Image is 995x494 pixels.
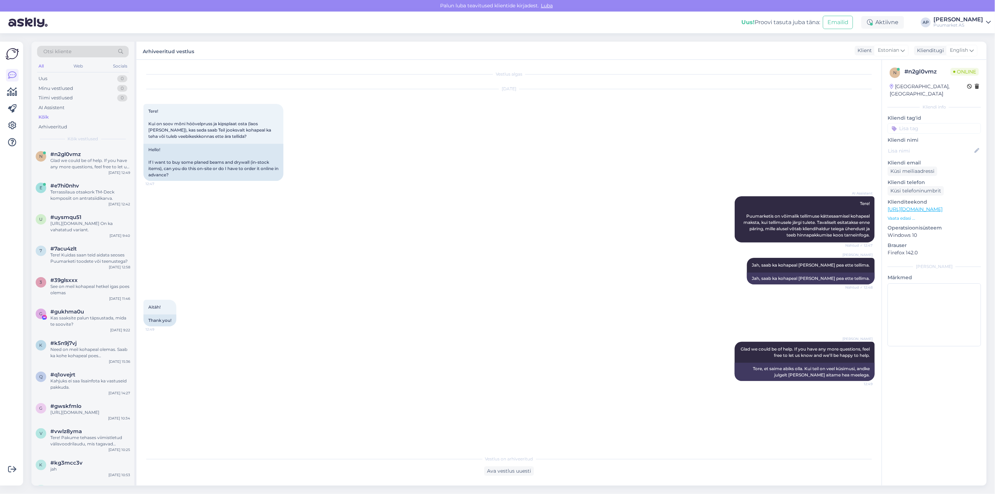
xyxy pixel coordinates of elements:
span: Nähtud ✓ 12:48 [845,285,873,290]
p: Klienditeekond [888,198,981,206]
span: Estonian [878,47,899,54]
span: #e7hi0nhv [50,183,79,189]
span: #gukhma0u [50,309,84,315]
span: 3 [40,280,42,285]
div: Minu vestlused [38,85,73,92]
div: [DATE] 10:34 [108,416,130,421]
div: Kõik [38,114,49,121]
span: g [40,405,43,411]
span: Nähtud ✓ 12:47 [845,243,873,248]
p: Kliendi telefon [888,179,981,186]
span: #7acu4zlt [50,246,77,252]
span: #gwskfmlo [50,403,82,409]
div: [PERSON_NAME] [933,17,983,22]
button: Emailid [823,16,853,29]
p: Kliendi tag'id [888,114,981,122]
div: Tiimi vestlused [38,94,73,101]
div: Arhiveeritud [38,123,67,130]
div: 0 [117,94,127,101]
div: Kas saaksite palun täpsustada, mida te soovite? [50,315,130,327]
div: [DATE] 14:27 [108,390,130,396]
span: #q1ovejrt [50,372,75,378]
div: [PERSON_NAME] [888,263,981,270]
div: jah [50,466,130,472]
div: [DATE] [143,86,875,92]
span: 12:47 [146,181,172,186]
a: [PERSON_NAME]Puumarket AS [933,17,991,28]
span: Jah, saab ka kohapeal [PERSON_NAME] pea ette tellima. [752,262,870,268]
div: [DATE] 12:49 [108,170,130,175]
p: Firefox 142.0 [888,249,981,256]
div: Puumarket AS [933,22,983,28]
span: #kceqluwg [50,485,81,491]
div: Socials [112,62,129,71]
span: n [39,154,43,159]
p: Kliendi nimi [888,136,981,144]
div: [DATE] 15:36 [109,359,130,364]
span: AI Assistent [846,191,873,196]
div: Ava vestlus uuesti [484,466,534,476]
span: 12:49 [146,327,172,332]
div: Web [72,62,85,71]
div: Tere! Pakume tehases viimistletud välisvoodrilaudu, mis tagavad parema vastupidavuse, värvistabii... [50,435,130,447]
span: e [40,185,42,190]
div: See on meil kohapeal hetkel igas poes olemas [50,283,130,296]
div: AP [921,17,931,27]
div: [DATE] 12:42 [108,202,130,207]
span: q [39,374,43,379]
div: Terrassilaua otsakork TM-Deck komposiit on antratsiidikarva. [50,189,130,202]
span: Online [951,68,979,76]
div: [DATE] 9:40 [110,233,130,238]
p: Brauser [888,242,981,249]
div: Küsi meiliaadressi [888,167,937,176]
span: [PERSON_NAME] [842,336,873,341]
span: Otsi kliente [43,48,71,55]
span: #vwlz8yma [50,428,82,435]
img: Askly Logo [6,47,19,61]
div: Kahjuks ei saa lisainfota ka vastuseid pakkuda. [50,378,130,390]
div: 0 [117,75,127,82]
span: #39glsxxx [50,277,78,283]
span: g [40,311,43,316]
p: Windows 10 [888,232,981,239]
div: Vestlus algas [143,71,875,77]
div: Tore, et saime abiks olla. Kui teil on veel küsimusi, andke julgelt [PERSON_NAME] aitame hea meel... [735,363,875,381]
div: Proovi tasuta juba täna: [741,18,820,27]
div: 0 [117,85,127,92]
div: All [37,62,45,71]
span: k [40,462,43,467]
p: Märkmed [888,274,981,281]
span: Tere! Kui on soov mõni höövelpruss ja kipsplaat osta (laos [PERSON_NAME]), kas seda saab Teil joo... [148,108,272,139]
div: [DATE] 12:58 [109,264,130,270]
div: Jah, saab ka kohapeal [PERSON_NAME] pea ette tellima. [747,273,875,284]
div: [DATE] 10:53 [108,472,130,478]
span: #uysmqu51 [50,214,82,220]
div: [URL][DOMAIN_NAME] On ka vahatatud variant. [50,220,130,233]
div: Uus [38,75,47,82]
span: k [40,343,43,348]
div: Klient [855,47,872,54]
div: [DATE] 11:46 [109,296,130,301]
span: English [950,47,968,54]
div: # n2gl0vmz [904,68,951,76]
p: Kliendi email [888,159,981,167]
span: u [39,217,43,222]
input: Lisa tag [888,123,981,134]
span: v [40,431,42,436]
div: AI Assistent [38,104,64,111]
span: n [893,70,897,75]
div: Kliendi info [888,104,981,110]
span: Glad we could be of help. If you have any more questions, feel free to let us know and we’ll be h... [741,346,871,358]
p: Operatsioonisüsteem [888,224,981,232]
div: Thank you! [143,315,176,326]
span: Luba [539,2,555,9]
span: #k5n9j7vj [50,340,77,346]
p: Vaata edasi ... [888,215,981,221]
div: Hello! If I want to buy some planed beams and drywall (in-stock items), can you do this on-site o... [143,144,283,181]
b: Uus! [741,19,755,26]
a: [URL][DOMAIN_NAME] [888,206,943,212]
span: 7 [40,248,42,253]
span: Vestlus on arhiveeritud [485,456,533,462]
span: Kõik vestlused [68,136,98,142]
input: Lisa nimi [888,147,973,155]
